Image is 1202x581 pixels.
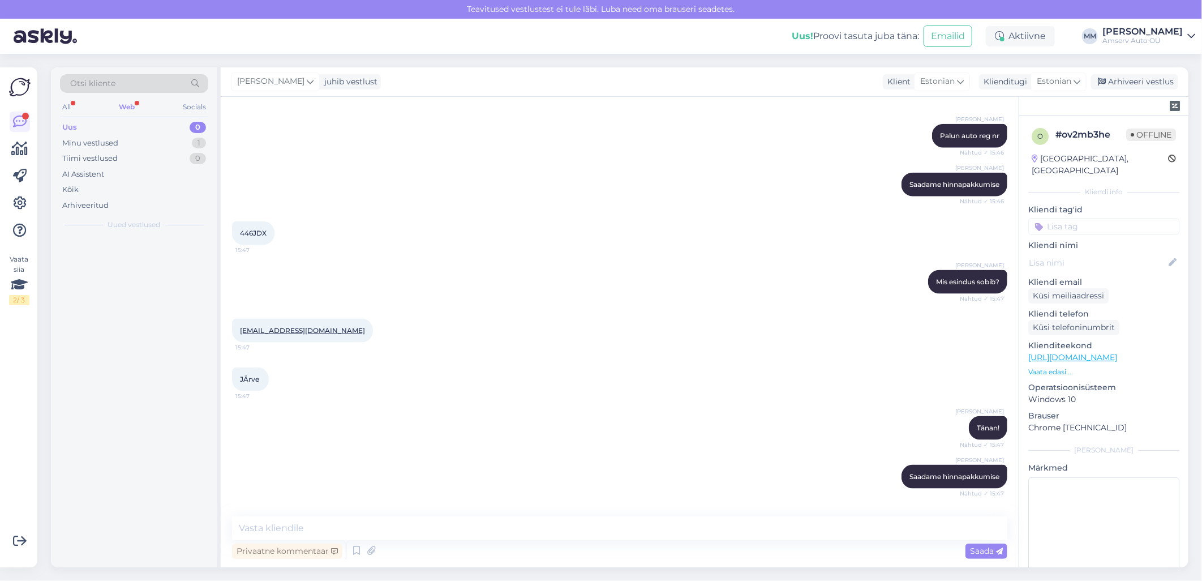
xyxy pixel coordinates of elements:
div: Küsi telefoninumbrit [1028,320,1119,335]
div: Web [117,100,137,114]
div: Privaatne kommentaar [232,544,342,559]
p: Chrome [TECHNICAL_ID] [1028,422,1179,434]
input: Lisa tag [1028,218,1179,235]
p: Kliendi email [1028,276,1179,288]
div: Kliendi info [1028,187,1179,197]
input: Lisa nimi [1029,257,1166,269]
div: All [60,100,73,114]
div: Arhiveeri vestlus [1091,74,1178,89]
span: 446JDX [240,229,267,237]
span: Nähtud ✓ 15:47 [960,294,1004,303]
div: Proovi tasuta juba täna: [792,29,919,43]
p: Operatsioonisüsteem [1028,382,1179,394]
div: Arhiveeritud [62,200,109,211]
span: Mis esindus sobib? [936,277,999,286]
div: Klienditugi [979,76,1027,88]
div: Uus [62,122,77,133]
span: Uued vestlused [108,220,161,230]
span: [PERSON_NAME] [955,164,1004,172]
span: [PERSON_NAME] [237,75,304,88]
p: Vaata edasi ... [1028,367,1179,377]
div: [GEOGRAPHIC_DATA], [GEOGRAPHIC_DATA] [1032,153,1168,177]
span: Estonian [1037,75,1071,88]
span: [PERSON_NAME] [955,115,1004,123]
span: JÄrve [240,375,259,383]
div: Amserv Auto OÜ [1102,36,1183,45]
span: 15:47 [235,246,278,254]
p: Kliendi telefon [1028,308,1179,320]
div: 2 / 3 [9,295,29,305]
p: Klienditeekond [1028,340,1179,352]
div: Vaata siia [9,254,29,305]
span: Nähtud ✓ 15:47 [960,441,1004,449]
p: Kliendi nimi [1028,240,1179,251]
span: 15:47 [235,392,278,400]
span: 15:47 [235,343,278,352]
div: 1 [192,138,206,149]
div: Küsi meiliaadressi [1028,288,1109,304]
div: juhib vestlust [320,76,377,88]
div: 0 [190,122,206,133]
span: [PERSON_NAME] [955,456,1004,464]
a: [URL][DOMAIN_NAME] [1028,352,1117,362]
img: Askly Logo [9,76,31,98]
p: Brauser [1028,410,1179,422]
span: Nähtud ✓ 15:46 [960,148,1004,157]
span: [PERSON_NAME] [955,407,1004,416]
span: Estonian [920,75,955,88]
div: Klient [883,76,911,88]
div: Socials [181,100,208,114]
div: # ov2mb3he [1055,128,1126,142]
span: Saadame hinnapakkumise [909,180,999,189]
span: Tänan! [977,424,999,432]
p: Kliendi tag'id [1028,204,1179,216]
span: Offline [1126,129,1176,141]
span: Palun auto reg nr [940,131,999,140]
div: Aktiivne [986,26,1055,46]
span: Saada [970,546,1003,556]
div: AI Assistent [62,169,104,180]
div: [PERSON_NAME] [1028,445,1179,455]
p: Windows 10 [1028,394,1179,405]
div: [PERSON_NAME] [1102,27,1183,36]
span: Nähtud ✓ 15:47 [960,489,1004,498]
b: Uus! [792,31,813,41]
div: MM [1082,28,1098,44]
span: o [1037,132,1043,140]
img: zendesk [1170,101,1180,111]
a: [EMAIL_ADDRESS][DOMAIN_NAME] [240,326,365,335]
span: [PERSON_NAME] [955,261,1004,270]
span: Nähtud ✓ 15:46 [960,197,1004,206]
span: Saadame hinnapakkumise [909,472,999,481]
a: [PERSON_NAME]Amserv Auto OÜ [1102,27,1195,45]
div: 0 [190,153,206,164]
div: Kõik [62,184,79,195]
div: Minu vestlused [62,138,118,149]
button: Emailid [924,25,972,47]
span: Otsi kliente [70,78,115,89]
div: Tiimi vestlused [62,153,118,164]
p: Märkmed [1028,462,1179,474]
